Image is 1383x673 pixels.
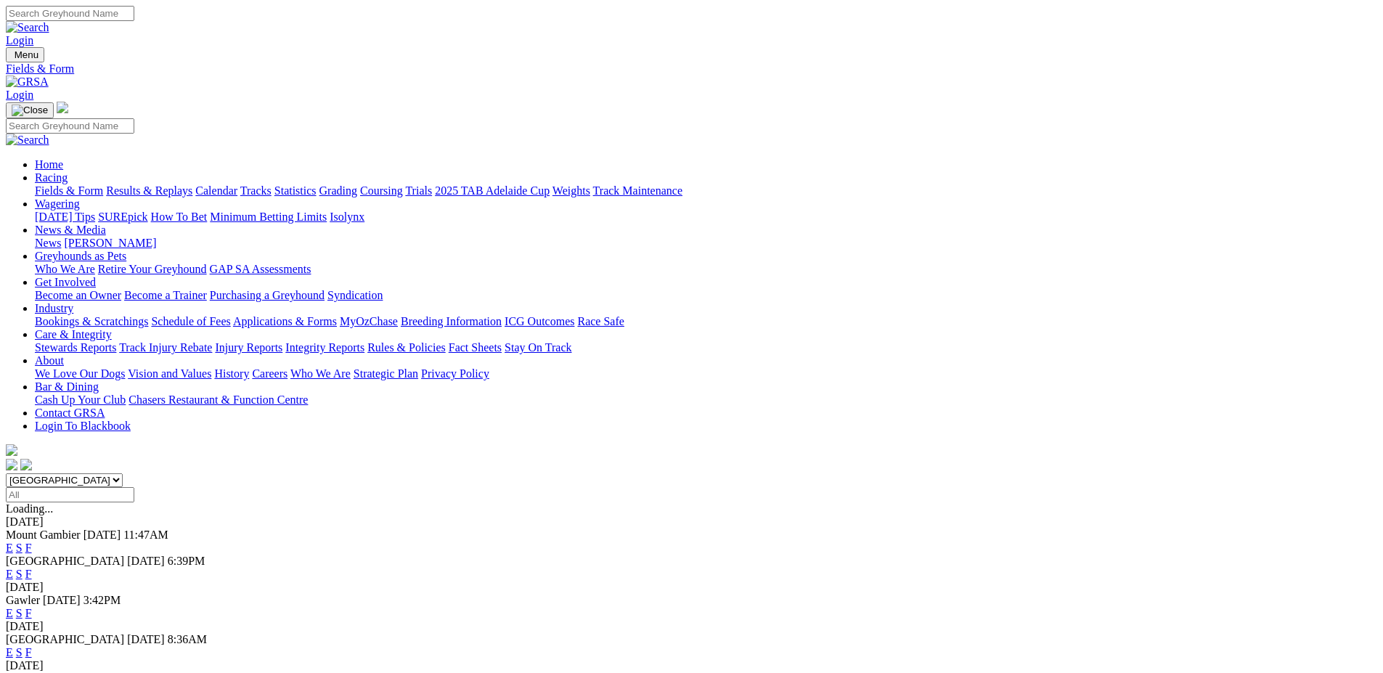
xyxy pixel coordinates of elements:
[6,659,1377,672] div: [DATE]
[16,568,23,580] a: S
[35,184,1377,197] div: Racing
[6,633,124,645] span: [GEOGRAPHIC_DATA]
[421,367,489,380] a: Privacy Policy
[405,184,432,197] a: Trials
[6,89,33,101] a: Login
[240,184,272,197] a: Tracks
[151,315,230,327] a: Schedule of Fees
[35,184,103,197] a: Fields & Form
[285,341,364,354] a: Integrity Reports
[35,341,116,354] a: Stewards Reports
[35,341,1377,354] div: Care & Integrity
[6,502,53,515] span: Loading...
[319,184,357,197] a: Grading
[35,289,121,301] a: Become an Owner
[6,542,13,554] a: E
[16,607,23,619] a: S
[35,289,1377,302] div: Get Involved
[128,367,211,380] a: Vision and Values
[127,555,165,567] span: [DATE]
[6,6,134,21] input: Search
[6,487,134,502] input: Select date
[6,594,40,606] span: Gawler
[210,263,311,275] a: GAP SA Assessments
[6,646,13,658] a: E
[16,646,23,658] a: S
[35,315,1377,328] div: Industry
[6,102,54,118] button: Toggle navigation
[35,420,131,432] a: Login To Blackbook
[25,568,32,580] a: F
[6,555,124,567] span: [GEOGRAPHIC_DATA]
[168,633,207,645] span: 8:36AM
[35,263,95,275] a: Who We Are
[215,341,282,354] a: Injury Reports
[35,237,1377,250] div: News & Media
[15,49,38,60] span: Menu
[35,211,95,223] a: [DATE] Tips
[6,34,33,46] a: Login
[330,211,364,223] a: Isolynx
[16,542,23,554] a: S
[6,118,134,134] input: Search
[83,594,121,606] span: 3:42PM
[35,197,80,210] a: Wagering
[25,646,32,658] a: F
[64,237,156,249] a: [PERSON_NAME]
[6,444,17,456] img: logo-grsa-white.png
[98,263,207,275] a: Retire Your Greyhound
[83,529,121,541] span: [DATE]
[35,250,126,262] a: Greyhounds as Pets
[35,315,148,327] a: Bookings & Scratchings
[552,184,590,197] a: Weights
[449,341,502,354] a: Fact Sheets
[35,158,63,171] a: Home
[290,367,351,380] a: Who We Are
[35,302,73,314] a: Industry
[35,367,1377,380] div: About
[119,341,212,354] a: Track Injury Rebate
[35,171,68,184] a: Racing
[252,367,287,380] a: Careers
[6,21,49,34] img: Search
[35,276,96,288] a: Get Involved
[6,581,1377,594] div: [DATE]
[124,289,207,301] a: Become a Trainer
[360,184,403,197] a: Coursing
[35,328,112,340] a: Care & Integrity
[6,515,1377,529] div: [DATE]
[25,607,32,619] a: F
[214,367,249,380] a: History
[106,184,192,197] a: Results & Replays
[6,62,1377,76] a: Fields & Form
[127,633,165,645] span: [DATE]
[6,529,81,541] span: Mount Gambier
[593,184,682,197] a: Track Maintenance
[35,354,64,367] a: About
[505,315,574,327] a: ICG Outcomes
[35,380,99,393] a: Bar & Dining
[35,237,61,249] a: News
[35,407,105,419] a: Contact GRSA
[151,211,208,223] a: How To Bet
[327,289,383,301] a: Syndication
[505,341,571,354] a: Stay On Track
[35,367,125,380] a: We Love Our Dogs
[57,102,68,113] img: logo-grsa-white.png
[435,184,550,197] a: 2025 TAB Adelaide Cup
[35,393,126,406] a: Cash Up Your Club
[123,529,168,541] span: 11:47AM
[168,555,205,567] span: 6:39PM
[12,105,48,116] img: Close
[210,211,327,223] a: Minimum Betting Limits
[6,568,13,580] a: E
[128,393,308,406] a: Chasers Restaurant & Function Centre
[233,315,337,327] a: Applications & Forms
[25,542,32,554] a: F
[6,620,1377,633] div: [DATE]
[6,134,49,147] img: Search
[367,341,446,354] a: Rules & Policies
[6,459,17,470] img: facebook.svg
[354,367,418,380] a: Strategic Plan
